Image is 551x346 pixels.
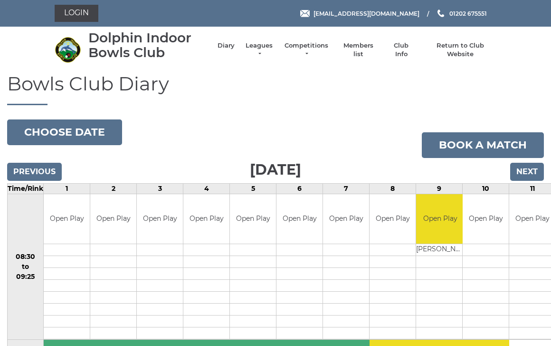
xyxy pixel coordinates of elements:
[7,163,62,181] input: Previous
[300,9,419,18] a: Email [EMAIL_ADDRESS][DOMAIN_NAME]
[510,163,544,181] input: Next
[449,10,487,17] span: 01202 675551
[436,9,487,18] a: Phone us 01202 675551
[437,10,444,17] img: Phone us
[425,41,496,59] a: Return to Club Website
[422,132,544,158] a: Book a match
[90,183,137,194] td: 2
[8,194,44,340] td: 08:30 to 09:25
[323,183,370,194] td: 7
[8,183,44,194] td: Time/Rink
[244,41,274,59] a: Leagues
[338,41,378,59] a: Members list
[88,30,208,60] div: Dolphin Indoor Bowls Club
[7,73,544,105] h1: Bowls Club Diary
[90,194,136,244] td: Open Play
[300,10,310,17] img: Email
[284,41,329,59] a: Competitions
[55,5,98,22] a: Login
[276,183,323,194] td: 6
[370,183,416,194] td: 8
[44,194,90,244] td: Open Play
[230,194,276,244] td: Open Play
[276,194,323,244] td: Open Play
[416,183,463,194] td: 9
[137,194,183,244] td: Open Play
[388,41,415,59] a: Club Info
[463,194,509,244] td: Open Play
[55,37,81,63] img: Dolphin Indoor Bowls Club
[218,41,235,50] a: Diary
[323,194,369,244] td: Open Play
[416,194,464,244] td: Open Play
[7,119,122,145] button: Choose date
[183,183,230,194] td: 4
[416,244,464,256] td: [PERSON_NAME]
[230,183,276,194] td: 5
[370,194,416,244] td: Open Play
[463,183,509,194] td: 10
[183,194,229,244] td: Open Play
[313,10,419,17] span: [EMAIL_ADDRESS][DOMAIN_NAME]
[44,183,90,194] td: 1
[137,183,183,194] td: 3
